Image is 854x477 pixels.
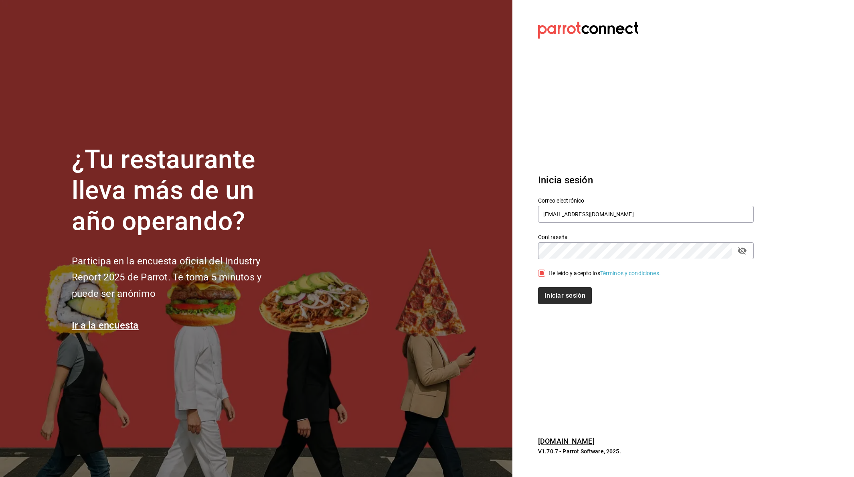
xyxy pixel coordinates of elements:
[600,270,661,276] a: Términos y condiciones.
[538,287,592,304] button: Iniciar sesión
[72,320,139,331] a: Ir a la encuesta
[538,437,595,445] a: [DOMAIN_NAME]
[72,144,288,237] h1: ¿Tu restaurante lleva más de un año operando?
[735,244,749,258] button: passwordField
[538,206,754,223] input: Ingresa tu correo electrónico
[72,253,288,302] h2: Participa en la encuesta oficial del Industry Report 2025 de Parrot. Te toma 5 minutos y puede se...
[538,173,754,187] h3: Inicia sesión
[538,234,754,240] label: Contraseña
[538,447,754,455] p: V1.70.7 - Parrot Software, 2025.
[548,269,661,278] div: He leído y acepto los
[538,198,754,203] label: Correo electrónico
